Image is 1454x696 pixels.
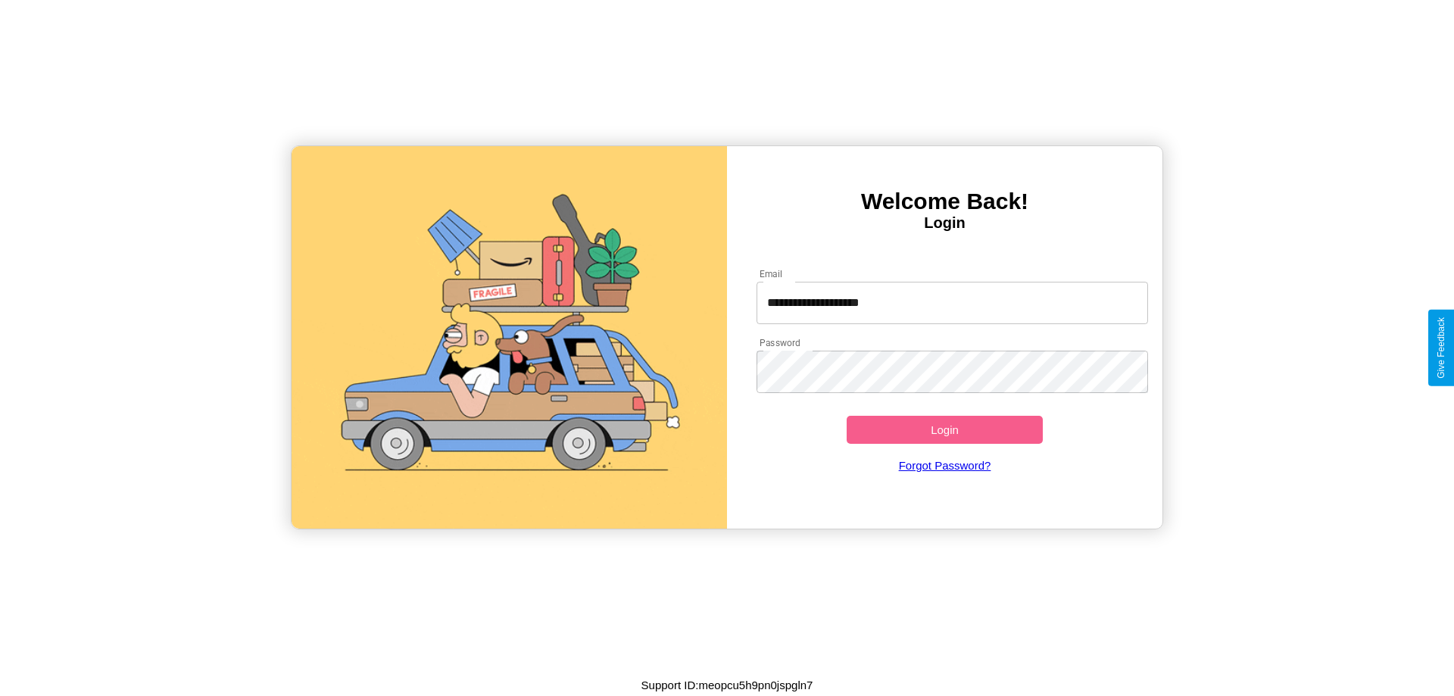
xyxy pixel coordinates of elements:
[727,214,1162,232] h4: Login
[1436,317,1446,379] div: Give Feedback
[727,189,1162,214] h3: Welcome Back!
[749,444,1141,487] a: Forgot Password?
[760,336,800,349] label: Password
[292,146,727,529] img: gif
[641,675,813,695] p: Support ID: meopcu5h9pn0jspgln7
[847,416,1043,444] button: Login
[760,267,783,280] label: Email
